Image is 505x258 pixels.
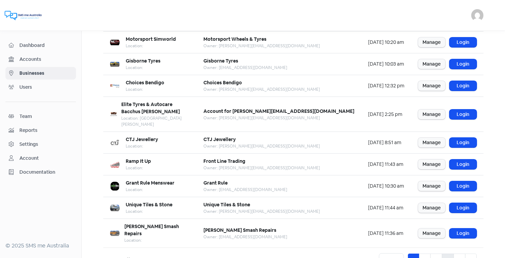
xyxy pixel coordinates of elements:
[19,70,73,77] span: Businesses
[110,160,120,169] img: 35f4c1ad-4f2e-48ad-ab30-5155fdf70f3d-250x250.png
[203,180,228,186] b: Grant Rule
[418,37,445,47] a: Manage
[368,161,404,168] div: [DATE] 11:43 am
[449,37,477,47] a: Login
[126,80,164,86] b: Choices Bendigo
[449,109,477,119] a: Login
[368,82,404,89] div: [DATE] 12:32 pm
[110,59,120,69] img: 63d568eb-2aa7-4a3e-ac80-3fa331f9deb7-250x250.png
[19,84,73,91] span: Users
[5,166,76,178] a: Documentation
[110,81,120,91] img: 0e827074-2277-4e51-9f29-4863781f49ff-250x250.png
[5,152,76,165] a: Account
[203,136,236,142] b: CTJ Jewellery
[121,101,180,115] b: Elite Tyres & Autocare Bacchus [PERSON_NAME]
[19,113,73,120] span: Team
[418,228,445,238] a: Manage
[126,86,164,92] div: Location:
[126,58,160,64] b: Gisborne Tyres
[121,115,190,127] div: Location: [GEOGRAPHIC_DATA][PERSON_NAME]
[203,165,320,171] div: Owner: [PERSON_NAME][EMAIL_ADDRESS][DOMAIN_NAME]
[5,53,76,66] a: Accounts
[124,223,179,237] b: [PERSON_NAME] Smash Repairs
[5,110,76,123] a: Team
[418,159,445,169] a: Manage
[449,59,477,69] a: Login
[203,208,320,214] div: Owner: [PERSON_NAME][EMAIL_ADDRESS][DOMAIN_NAME]
[418,59,445,69] a: Manage
[5,138,76,151] a: Settings
[126,187,174,193] div: Location:
[126,36,176,42] b: Motorsport Simworld
[368,183,404,190] div: [DATE] 10:30 am
[19,42,73,49] span: Dashboard
[203,86,320,92] div: Owner: [PERSON_NAME][EMAIL_ADDRESS][DOMAIN_NAME]
[126,136,158,142] b: CTJ Jewellery
[203,36,266,42] b: Motorsport Wheels & Tyres
[203,227,276,233] b: [PERSON_NAME] Smash Repairs
[19,56,73,63] span: Accounts
[110,38,120,47] img: f04f9500-df2d-4bc6-9216-70fe99c8ada6-250x250.png
[418,203,445,213] a: Manage
[449,181,477,191] a: Login
[368,39,404,46] div: [DATE] 10:20 am
[449,159,477,169] a: Login
[126,165,151,171] div: Location:
[368,204,404,211] div: [DATE] 11:44 am
[126,143,158,149] div: Location:
[471,9,484,21] img: User
[110,109,117,119] img: 66d538de-5a83-4c3b-bc95-2d621ac501ae-250x250.png
[449,203,477,213] a: Login
[19,155,39,162] div: Account
[203,58,238,64] b: Gisborne Tyres
[368,230,404,237] div: [DATE] 11:36 am
[126,180,174,186] b: Grant Rule Menswear
[449,228,477,238] a: Login
[203,158,245,164] b: Front Line Trading
[110,228,120,238] img: 41d3e966-6eab-4070-a8ed-998341c7dede-250x250.png
[418,81,445,91] a: Manage
[19,127,73,134] span: Reports
[203,80,242,86] b: Choices Bendigo
[418,138,445,148] a: Manage
[203,65,287,71] div: Owner: [EMAIL_ADDRESS][DOMAIN_NAME]
[368,111,404,118] div: [DATE] 2:25 pm
[110,182,120,191] img: 4a6b15b7-8deb-4f81-962f-cd6db14835d5-250x250.png
[19,169,73,176] span: Documentation
[126,43,176,49] div: Location:
[5,242,76,250] div: © 2025 SMS me Australia
[203,143,320,149] div: Owner: [PERSON_NAME][EMAIL_ADDRESS][DOMAIN_NAME]
[126,208,172,214] div: Location:
[368,61,404,68] div: [DATE] 10:03 am
[5,81,76,93] a: Users
[5,67,76,80] a: Businesses
[124,237,190,243] div: Location:
[126,202,172,208] b: Unique Tiles & Stone
[110,203,120,213] img: 052dc0f5-0326-4f27-ad8e-36ef436f33b3-250x250.png
[5,39,76,52] a: Dashboard
[368,139,404,146] div: [DATE] 8:51 am
[449,81,477,91] a: Login
[418,109,445,119] a: Manage
[203,108,354,114] b: Account for [PERSON_NAME][EMAIL_ADDRESS][DOMAIN_NAME]
[5,124,76,137] a: Reports
[418,181,445,191] a: Manage
[203,187,287,193] div: Owner: [EMAIL_ADDRESS][DOMAIN_NAME]
[203,202,250,208] b: Unique Tiles & Stone
[203,43,320,49] div: Owner: [PERSON_NAME][EMAIL_ADDRESS][DOMAIN_NAME]
[203,234,287,240] div: Owner: [EMAIL_ADDRESS][DOMAIN_NAME]
[19,141,38,148] div: Settings
[126,158,151,164] b: Ramp It Up
[203,115,354,121] div: Owner: [PERSON_NAME][EMAIL_ADDRESS][DOMAIN_NAME]
[449,138,477,148] a: Login
[126,65,160,71] div: Location:
[110,138,120,148] img: 7be11b49-75b7-437a-b653-4ef32f684f53-250x250.png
